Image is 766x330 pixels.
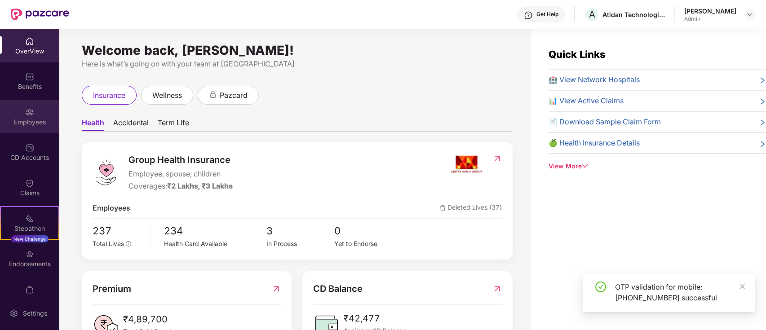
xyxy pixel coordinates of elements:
span: Employee, spouse, children [128,168,233,180]
span: Employees [93,202,130,214]
span: Deleted Lives (37) [440,202,502,214]
div: Welcome back, [PERSON_NAME]! [82,47,513,54]
img: svg+xml;base64,PHN2ZyB4bWxucz0iaHR0cDovL3d3dy53My5vcmcvMjAwMC9zdmciIHdpZHRoPSIyMSIgaGVpZ2h0PSIyMC... [25,214,34,223]
span: 237 [93,223,144,239]
img: insurerIcon [450,153,483,176]
span: 🏥 View Network Hospitals [549,74,640,85]
img: svg+xml;base64,PHN2ZyBpZD0iSGVscC0zMngzMiIgeG1sbnM9Imh0dHA6Ly93d3cudzMub3JnLzIwMDAvc3ZnIiB3aWR0aD... [524,11,533,20]
div: animation [209,91,217,99]
div: Here is what’s going on with your team at [GEOGRAPHIC_DATA] [82,58,513,70]
span: close [739,283,745,290]
span: info-circle [126,241,131,246]
img: logo [93,159,120,186]
img: svg+xml;base64,PHN2ZyBpZD0iQ2xhaW0iIHhtbG5zPSJodHRwOi8vd3d3LnczLm9yZy8yMDAwL3N2ZyIgd2lkdGg9IjIwIi... [25,179,34,188]
img: svg+xml;base64,PHN2ZyBpZD0iRW1wbG95ZWVzIiB4bWxucz0iaHR0cDovL3d3dy53My5vcmcvMjAwMC9zdmciIHdpZHRoPS... [25,108,34,117]
img: svg+xml;base64,PHN2ZyBpZD0iRW5kb3JzZW1lbnRzIiB4bWxucz0iaHR0cDovL3d3dy53My5vcmcvMjAwMC9zdmciIHdpZH... [25,250,34,259]
img: RedirectIcon [492,154,502,163]
span: pazcard [220,90,248,101]
img: svg+xml;base64,PHN2ZyBpZD0iSG9tZSIgeG1sbnM9Imh0dHA6Ly93d3cudzMub3JnLzIwMDAvc3ZnIiB3aWR0aD0iMjAiIG... [25,37,34,46]
span: ₹2 Lakhs, ₹3 Lakhs [167,181,233,190]
span: right [759,139,766,149]
span: down [582,163,588,169]
div: Yet to Endorse [334,239,403,249]
span: insurance [93,90,125,101]
span: check-circle [595,282,606,292]
span: Premium [93,282,131,296]
span: 📊 View Active Claims [549,95,624,106]
span: 3 [266,223,334,239]
img: svg+xml;base64,PHN2ZyBpZD0iTXlfT3JkZXJzIiBkYXRhLW5hbWU9Ik15IE9yZGVycyIgeG1sbnM9Imh0dHA6Ly93d3cudz... [25,285,34,294]
span: right [759,118,766,128]
span: 📄 Download Sample Claim Form [549,116,661,128]
div: Stepathon [1,224,58,233]
span: 🍏 Health Insurance Details [549,137,640,149]
span: Total Lives [93,240,124,247]
img: svg+xml;base64,PHN2ZyBpZD0iU2V0dGluZy0yMHgyMCIgeG1sbnM9Imh0dHA6Ly93d3cudzMub3JnLzIwMDAvc3ZnIiB3aW... [9,309,18,318]
div: OTP validation for mobile: [PHONE_NUMBER] successful [615,282,744,303]
div: Atidan Technologies Pvt Ltd [602,10,665,19]
div: Settings [20,309,50,318]
img: deleteIcon [440,205,446,211]
div: New Challenge [11,235,49,242]
div: Health Card Available [164,239,266,249]
span: right [759,97,766,106]
span: 0 [334,223,403,239]
span: ₹42,477 [344,312,406,326]
div: Coverages: [128,180,233,192]
img: RedirectIcon [271,282,281,296]
span: ₹4,89,700 [123,312,180,326]
span: Accidental [113,118,149,131]
div: Admin [684,15,736,22]
span: 234 [164,223,266,239]
span: CD Balance [313,282,363,296]
span: A [589,9,595,20]
img: svg+xml;base64,PHN2ZyBpZD0iQmVuZWZpdHMiIHhtbG5zPSJodHRwOi8vd3d3LnczLm9yZy8yMDAwL3N2ZyIgd2lkdGg9Ij... [25,72,34,81]
div: View More [549,161,766,171]
img: New Pazcare Logo [11,9,69,20]
span: Group Health Insurance [128,153,233,167]
img: svg+xml;base64,PHN2ZyBpZD0iQ0RfQWNjb3VudHMiIGRhdGEtbmFtZT0iQ0QgQWNjb3VudHMiIHhtbG5zPSJodHRwOi8vd3... [25,143,34,152]
div: Get Help [536,11,558,18]
span: wellness [152,90,182,101]
span: right [759,76,766,85]
span: Term Life [158,118,189,131]
div: [PERSON_NAME] [684,7,736,15]
span: Health [82,118,104,131]
img: svg+xml;base64,PHN2ZyBpZD0iRHJvcGRvd24tMzJ4MzIiIHhtbG5zPSJodHRwOi8vd3d3LnczLm9yZy8yMDAwL3N2ZyIgd2... [746,11,753,18]
div: In Process [266,239,334,249]
span: Quick Links [549,48,606,60]
img: RedirectIcon [492,282,502,296]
